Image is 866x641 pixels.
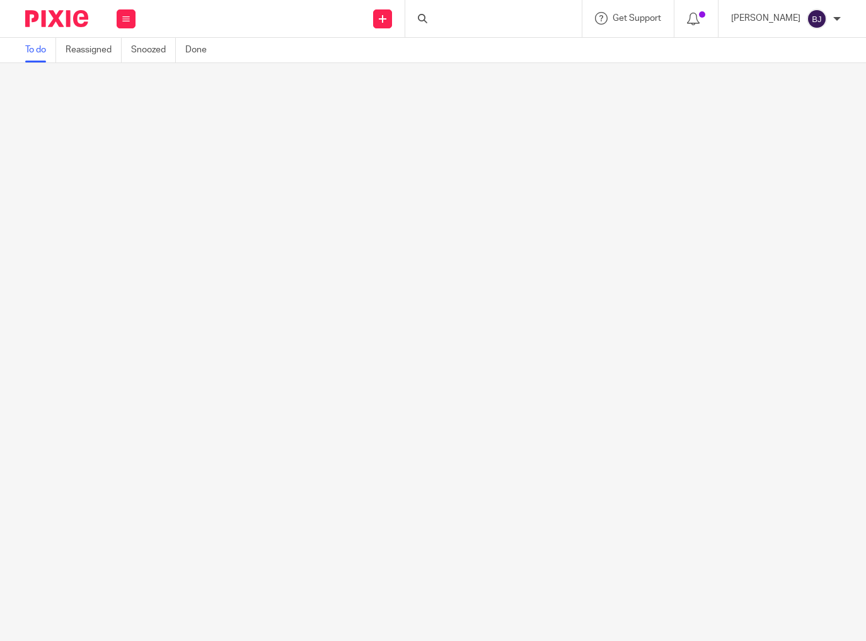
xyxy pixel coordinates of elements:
[731,12,800,25] p: [PERSON_NAME]
[66,38,122,62] a: Reassigned
[25,10,88,27] img: Pixie
[131,38,176,62] a: Snoozed
[25,38,56,62] a: To do
[613,14,661,23] span: Get Support
[807,9,827,29] img: svg%3E
[185,38,216,62] a: Done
